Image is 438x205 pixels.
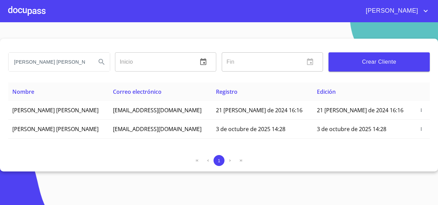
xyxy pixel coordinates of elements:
span: 3 de octubre de 2025 14:28 [317,125,386,133]
span: 21 [PERSON_NAME] de 2024 16:16 [317,106,403,114]
span: Correo electrónico [113,88,162,95]
span: [EMAIL_ADDRESS][DOMAIN_NAME] [113,106,202,114]
span: [EMAIL_ADDRESS][DOMAIN_NAME] [113,125,202,133]
span: [PERSON_NAME] [PERSON_NAME] [12,106,99,114]
span: 3 de octubre de 2025 14:28 [216,125,285,133]
button: Search [93,54,110,70]
button: account of current user [361,5,430,16]
button: 1 [214,155,224,166]
input: search [9,53,91,71]
span: 1 [218,158,220,163]
span: 21 [PERSON_NAME] de 2024 16:16 [216,106,302,114]
span: [PERSON_NAME] [PERSON_NAME] [12,125,99,133]
span: Edición [317,88,336,95]
span: Registro [216,88,237,95]
span: Nombre [12,88,34,95]
button: Crear Cliente [328,52,430,72]
span: Crear Cliente [334,57,424,67]
span: [PERSON_NAME] [361,5,422,16]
